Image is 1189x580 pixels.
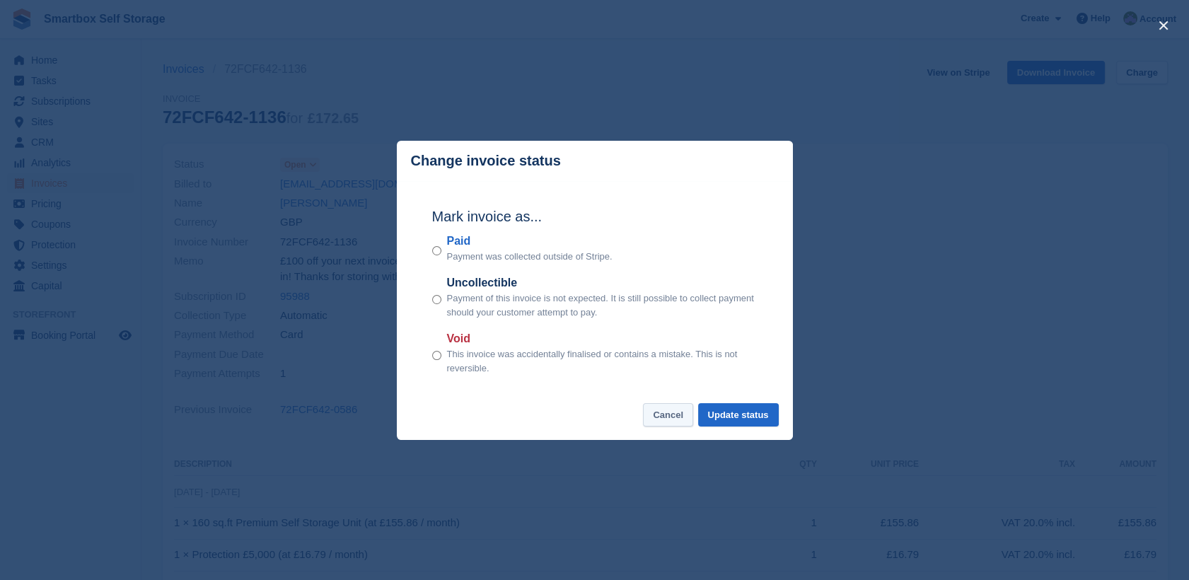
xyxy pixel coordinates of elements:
[447,250,613,264] p: Payment was collected outside of Stripe.
[447,291,758,319] p: Payment of this invoice is not expected. It is still possible to collect payment should your cust...
[698,403,779,427] button: Update status
[432,206,758,227] h2: Mark invoice as...
[1152,14,1175,37] button: close
[411,153,561,169] p: Change invoice status
[447,347,758,375] p: This invoice was accidentally finalised or contains a mistake. This is not reversible.
[447,330,758,347] label: Void
[447,233,613,250] label: Paid
[447,274,758,291] label: Uncollectible
[643,403,693,427] button: Cancel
